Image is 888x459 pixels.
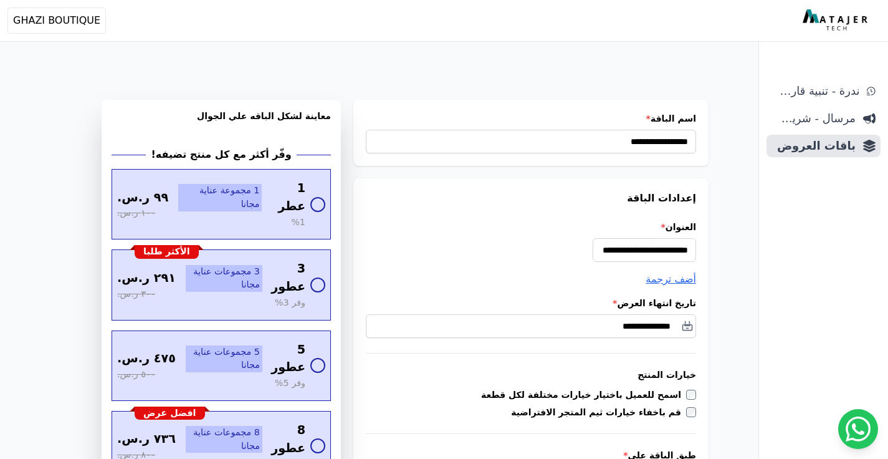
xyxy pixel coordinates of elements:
[186,426,262,453] span: 8 مجموعات عناية مجانا
[117,287,155,301] span: ٣٠٠ ر.س.
[366,297,696,309] label: تاريخ انتهاء العرض
[117,368,155,382] span: ٥٠٠ ر.س.
[481,389,686,401] label: اسمح للعميل باختيار خيارات مختلفة لكل قطعة
[186,345,262,372] span: 5 مجموعات عناية مجانا
[13,13,100,28] span: GHAZI BOUTIQUE
[135,245,199,259] div: الأكثر طلبا
[275,377,305,390] span: وفر 5%
[771,82,859,100] span: ندرة - تنبية قارب علي النفاذ
[646,272,696,287] button: أضف ترجمة
[117,430,176,448] span: ٧٣٦ ر.س.
[366,369,696,381] h3: خيارات المنتج
[186,265,262,292] span: 3 مجموعات عناية مجانا
[366,191,696,206] h3: إعدادات الباقة
[135,407,205,420] div: افضل عرض
[267,260,305,296] span: 3 عطور
[151,147,291,162] h2: وفّر أكثر مع كل منتج تضيفه!
[771,110,856,127] span: مرسال - شريط دعاية
[771,137,856,155] span: باقات العروض
[267,180,305,216] span: 1 عطر
[7,7,106,34] button: GHAZI BOUTIQUE
[267,341,305,377] span: 5 عطور
[117,206,155,220] span: ١٠٠ ر.س.
[178,184,262,211] span: 1 مجموعة عناية مجانا
[112,110,331,137] h3: معاينة لشكل الباقه علي الجوال
[803,9,871,32] img: MatajerTech Logo
[646,273,696,285] span: أضف ترجمة
[117,189,168,207] span: ٩٩ ر.س.
[366,221,696,233] label: العنوان
[267,422,305,458] span: 8 عطور
[511,406,686,418] label: قم باخفاء خيارات ثيم المتجر الافتراضية
[291,216,305,229] span: %1
[117,269,176,287] span: ٢٩١ ر.س.
[117,350,176,368] span: ٤٧٥ ر.س.
[366,112,696,125] label: اسم الباقة
[275,296,305,310] span: وفر 3%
